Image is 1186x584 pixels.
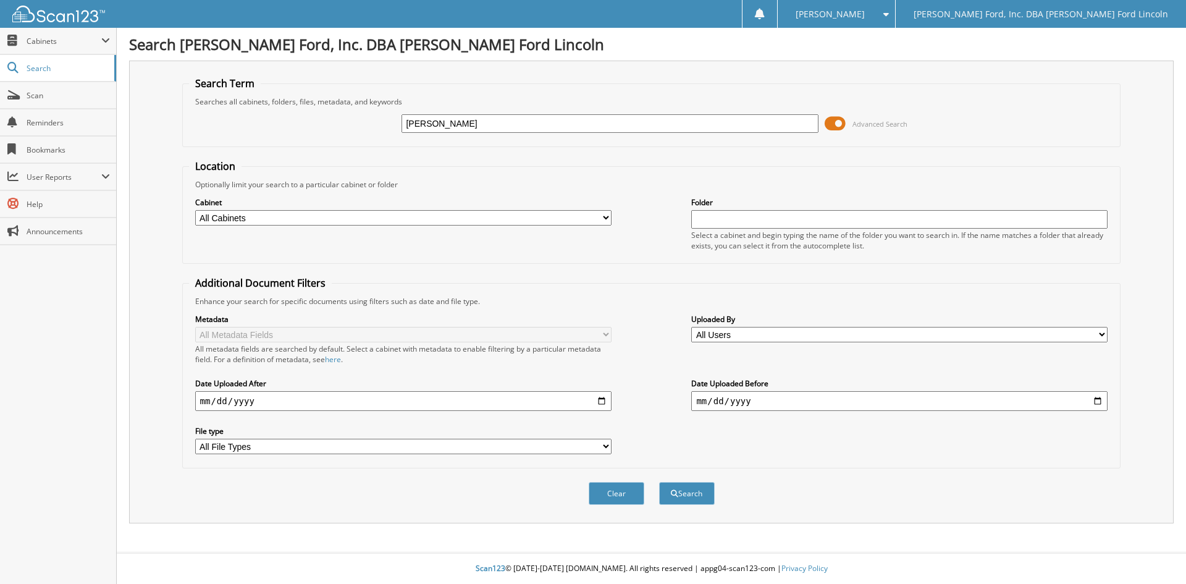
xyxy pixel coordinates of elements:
[691,391,1108,411] input: end
[27,172,101,182] span: User Reports
[691,230,1108,251] div: Select a cabinet and begin typing the name of the folder you want to search in. If the name match...
[589,482,644,505] button: Clear
[852,119,907,129] span: Advanced Search
[27,226,110,237] span: Announcements
[1124,525,1186,584] iframe: Chat Widget
[691,314,1108,324] label: Uploaded By
[189,179,1114,190] div: Optionally limit your search to a particular cabinet or folder
[691,378,1108,389] label: Date Uploaded Before
[914,11,1168,18] span: [PERSON_NAME] Ford, Inc. DBA [PERSON_NAME] Ford Lincoln
[27,36,101,46] span: Cabinets
[195,378,612,389] label: Date Uploaded After
[27,63,108,74] span: Search
[117,554,1186,584] div: © [DATE]-[DATE] [DOMAIN_NAME]. All rights reserved | appg04-scan123-com |
[12,6,105,22] img: scan123-logo-white.svg
[27,90,110,101] span: Scan
[189,77,261,90] legend: Search Term
[476,563,505,573] span: Scan123
[325,354,341,365] a: here
[189,296,1114,307] div: Enhance your search for specific documents using filters such as date and file type.
[189,159,242,173] legend: Location
[796,11,865,18] span: [PERSON_NAME]
[195,344,612,365] div: All metadata fields are searched by default. Select a cabinet with metadata to enable filtering b...
[781,563,828,573] a: Privacy Policy
[189,96,1114,107] div: Searches all cabinets, folders, files, metadata, and keywords
[195,426,612,436] label: File type
[27,199,110,209] span: Help
[27,145,110,155] span: Bookmarks
[189,276,332,290] legend: Additional Document Filters
[691,197,1108,208] label: Folder
[27,117,110,128] span: Reminders
[195,197,612,208] label: Cabinet
[129,34,1174,54] h1: Search [PERSON_NAME] Ford, Inc. DBA [PERSON_NAME] Ford Lincoln
[195,391,612,411] input: start
[659,482,715,505] button: Search
[195,314,612,324] label: Metadata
